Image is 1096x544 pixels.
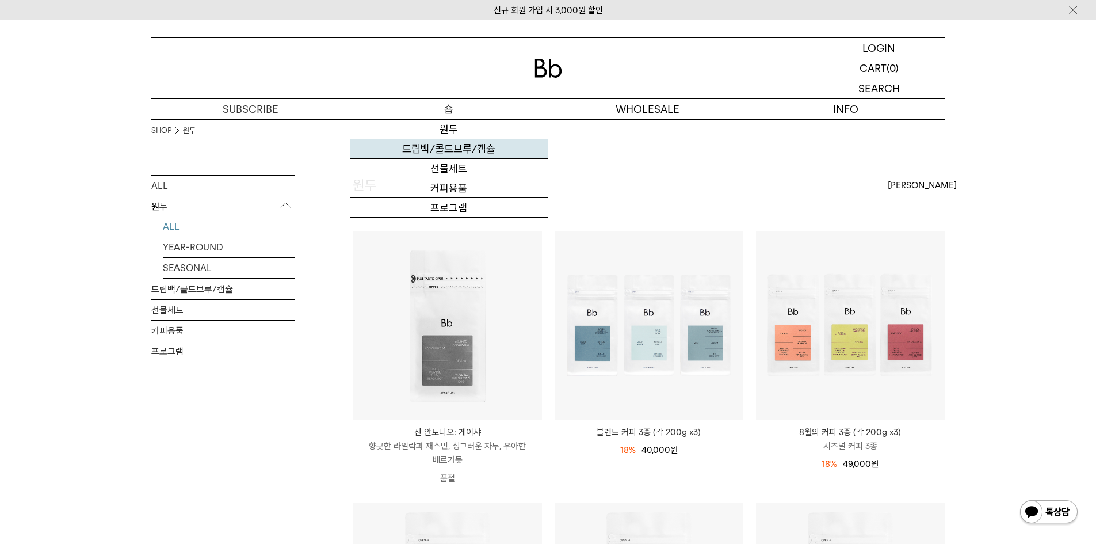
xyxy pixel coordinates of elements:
[555,425,743,439] a: 블렌드 커피 3종 (각 200g x3)
[670,445,678,455] span: 원
[151,279,295,299] a: 드립백/콜드브루/캡슐
[151,321,295,341] a: 커피용품
[822,457,837,471] div: 18%
[888,178,957,192] span: [PERSON_NAME]
[183,125,196,136] a: 원두
[1019,499,1079,527] img: 카카오톡 채널 1:1 채팅 버튼
[813,38,945,58] a: LOGIN
[151,196,295,217] p: 원두
[887,58,899,78] p: (0)
[350,198,548,218] a: 프로그램
[151,125,171,136] a: SHOP
[756,231,945,420] img: 8월의 커피 3종 (각 200g x3)
[353,425,542,439] p: 산 안토니오: 게이샤
[353,439,542,467] p: 향긋한 라일락과 재스민, 싱그러운 자두, 우아한 베르가못
[151,341,295,362] a: 프로그램
[756,439,945,453] p: 시즈널 커피 3종
[350,159,548,178] a: 선물세트
[494,5,603,16] a: 신규 회원 가입 시 3,000원 할인
[871,459,879,469] span: 원
[641,445,678,455] span: 40,000
[163,237,295,257] a: YEAR-ROUND
[756,425,945,453] a: 8월의 커피 3종 (각 200g x3) 시즈널 커피 3종
[163,258,295,278] a: SEASONAL
[350,120,548,139] a: 원두
[843,459,879,469] span: 49,000
[350,99,548,119] a: 숍
[350,178,548,198] a: 커피용품
[747,99,945,119] p: INFO
[353,231,542,420] img: 산 안토니오: 게이샤
[151,176,295,196] a: ALL
[555,231,743,420] img: 블렌드 커피 3종 (각 200g x3)
[534,59,562,78] img: 로고
[151,99,350,119] a: SUBSCRIBE
[862,38,895,58] p: LOGIN
[163,216,295,237] a: ALL
[151,300,295,320] a: 선물세트
[548,99,747,119] p: WHOLESALE
[860,58,887,78] p: CART
[353,425,542,467] a: 산 안토니오: 게이샤 향긋한 라일락과 재스민, 싱그러운 자두, 우아한 베르가못
[756,425,945,439] p: 8월의 커피 3종 (각 200g x3)
[813,58,945,78] a: CART (0)
[620,443,636,457] div: 18%
[353,467,542,490] p: 품절
[350,139,548,159] a: 드립백/콜드브루/캡슐
[858,78,900,98] p: SEARCH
